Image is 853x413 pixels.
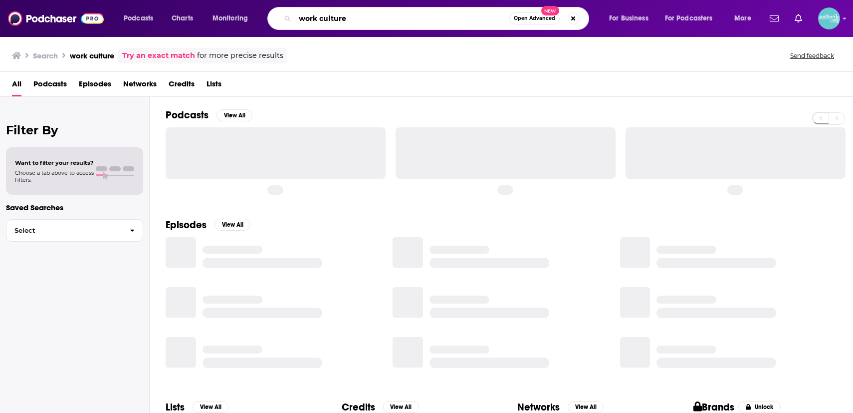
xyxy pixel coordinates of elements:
[214,219,250,231] button: View All
[658,10,727,26] button: open menu
[818,7,840,29] img: User Profile
[602,10,661,26] button: open menu
[727,10,764,26] button: open menu
[216,109,252,121] button: View All
[541,6,559,15] span: New
[213,11,248,25] span: Monitoring
[514,16,555,21] span: Open Advanced
[207,76,221,96] a: Lists
[117,10,166,26] button: open menu
[509,12,560,24] button: Open AdvancedNew
[166,219,207,231] h2: Episodes
[818,7,840,29] button: Show profile menu
[165,10,199,26] a: Charts
[383,401,419,413] button: View All
[15,159,94,166] span: Want to filter your results?
[172,11,193,25] span: Charts
[33,76,67,96] a: Podcasts
[79,76,111,96] a: Episodes
[791,10,806,27] a: Show notifications dropdown
[197,50,283,61] span: for more precise results
[6,227,122,234] span: Select
[6,123,143,137] h2: Filter By
[738,401,781,413] button: Unlock
[818,7,840,29] span: Logged in as JessicaPellien
[665,11,713,25] span: For Podcasters
[568,401,604,413] button: View All
[8,9,104,28] img: Podchaser - Follow, Share and Rate Podcasts
[193,401,228,413] button: View All
[33,51,58,60] h3: Search
[166,109,209,121] h2: Podcasts
[123,76,157,96] a: Networks
[12,76,21,96] a: All
[122,50,195,61] a: Try an exact match
[6,219,143,242] button: Select
[609,11,648,25] span: For Business
[734,11,751,25] span: More
[766,10,783,27] a: Show notifications dropdown
[166,219,250,231] a: EpisodesView All
[169,76,195,96] a: Credits
[6,203,143,212] p: Saved Searches
[70,51,114,60] h3: work culture
[166,109,252,121] a: PodcastsView All
[277,7,599,30] div: Search podcasts, credits, & more...
[206,10,261,26] button: open menu
[295,10,509,26] input: Search podcasts, credits, & more...
[15,169,94,183] span: Choose a tab above to access filters.
[124,11,153,25] span: Podcasts
[787,51,837,60] button: Send feedback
